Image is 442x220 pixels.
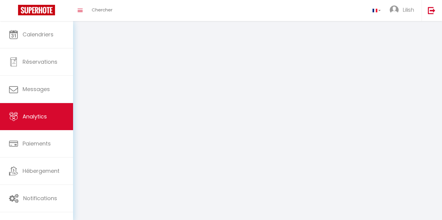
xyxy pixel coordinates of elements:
[428,7,435,14] img: logout
[23,140,51,147] span: Paiements
[23,85,50,93] span: Messages
[5,2,23,20] button: Ouvrir le widget de chat LiveChat
[18,5,55,15] img: Super Booking
[23,113,47,120] span: Analytics
[23,167,60,175] span: Hébergement
[23,31,54,38] span: Calendriers
[23,58,57,66] span: Réservations
[403,6,414,14] span: Lilish
[92,7,112,13] span: Chercher
[23,194,57,202] span: Notifications
[390,5,399,14] img: ...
